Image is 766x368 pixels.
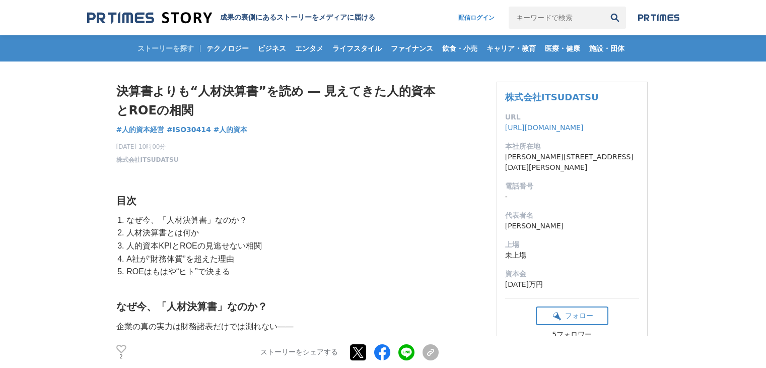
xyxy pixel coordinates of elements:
[116,155,179,164] a: 株式会社ITSUDATSU
[482,35,540,62] a: キャリア・教育
[291,44,327,53] span: エンタメ
[541,44,584,53] span: 医療・健康
[505,152,639,173] dd: [PERSON_NAME][STREET_ADDRESS][DATE][PERSON_NAME]
[124,253,439,266] li: A社が“財務体質”を超えた理由
[124,214,439,227] li: なぜ今、「人材決算書」なのか？
[387,35,437,62] a: ファイナンス
[87,11,212,25] img: 成果の裏側にあるストーリーをメディアに届ける
[116,125,165,135] a: #人的資本経営
[116,142,179,151] span: [DATE] 10時00分
[167,125,211,135] a: #ISO30414
[505,269,639,279] dt: 資本金
[505,221,639,231] dd: [PERSON_NAME]
[438,44,481,53] span: 飲食・小売
[505,112,639,122] dt: URL
[541,35,584,62] a: 医療・健康
[536,306,608,325] button: フォロー
[116,301,267,312] strong: なぜ今、「人材決算書」なのか？
[214,125,248,134] span: #人的資本
[254,35,290,62] a: ビジネス
[638,14,679,22] img: prtimes
[254,44,290,53] span: ビジネス
[604,7,626,29] button: 検索
[438,35,481,62] a: 飲食・小売
[124,239,439,253] li: 人的資本KPIとROEの見逃せない相関
[505,239,639,250] dt: 上場
[505,192,639,202] dd: -
[505,181,639,192] dt: 電話番号
[505,250,639,261] dd: 未上場
[214,125,248,135] a: #人的資本
[482,44,540,53] span: キャリア・教育
[536,330,608,339] div: 5フォロワー
[116,125,165,134] span: #人的資本経営
[202,35,253,62] a: テクノロジー
[260,348,338,357] p: ストーリーをシェアする
[585,44,629,53] span: 施設・団体
[328,44,386,53] span: ライフスタイル
[509,7,604,29] input: キーワードで検索
[448,7,505,29] a: 配信ログイン
[116,354,126,359] p: 2
[585,35,629,62] a: 施設・団体
[387,44,437,53] span: ファイナンス
[167,125,211,134] span: #ISO30414
[202,44,253,53] span: テクノロジー
[505,279,639,290] dd: [DATE]万円
[124,265,439,278] li: ROEはもはや“ヒト”で決まる
[505,210,639,221] dt: 代表者名
[87,11,375,25] a: 成果の裏側にあるストーリーをメディアに届ける 成果の裏側にあるストーリーをメディアに届ける
[124,226,439,239] li: 人材決算書とは何か
[116,82,439,120] h1: 決算書よりも“人材決算書”を読め ― 見えてきた人的資本とROEの相関
[220,13,375,22] h2: 成果の裏側にあるストーリーをメディアに届ける
[291,35,327,62] a: エンタメ
[505,92,599,102] a: 株式会社ITSUDATSU
[116,195,136,206] strong: 目次
[505,141,639,152] dt: 本社所在地
[328,35,386,62] a: ライフスタイル
[505,124,584,132] a: [URL][DOMAIN_NAME]
[116,320,439,334] p: 企業の真の実力は財務諸表だけでは測れない――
